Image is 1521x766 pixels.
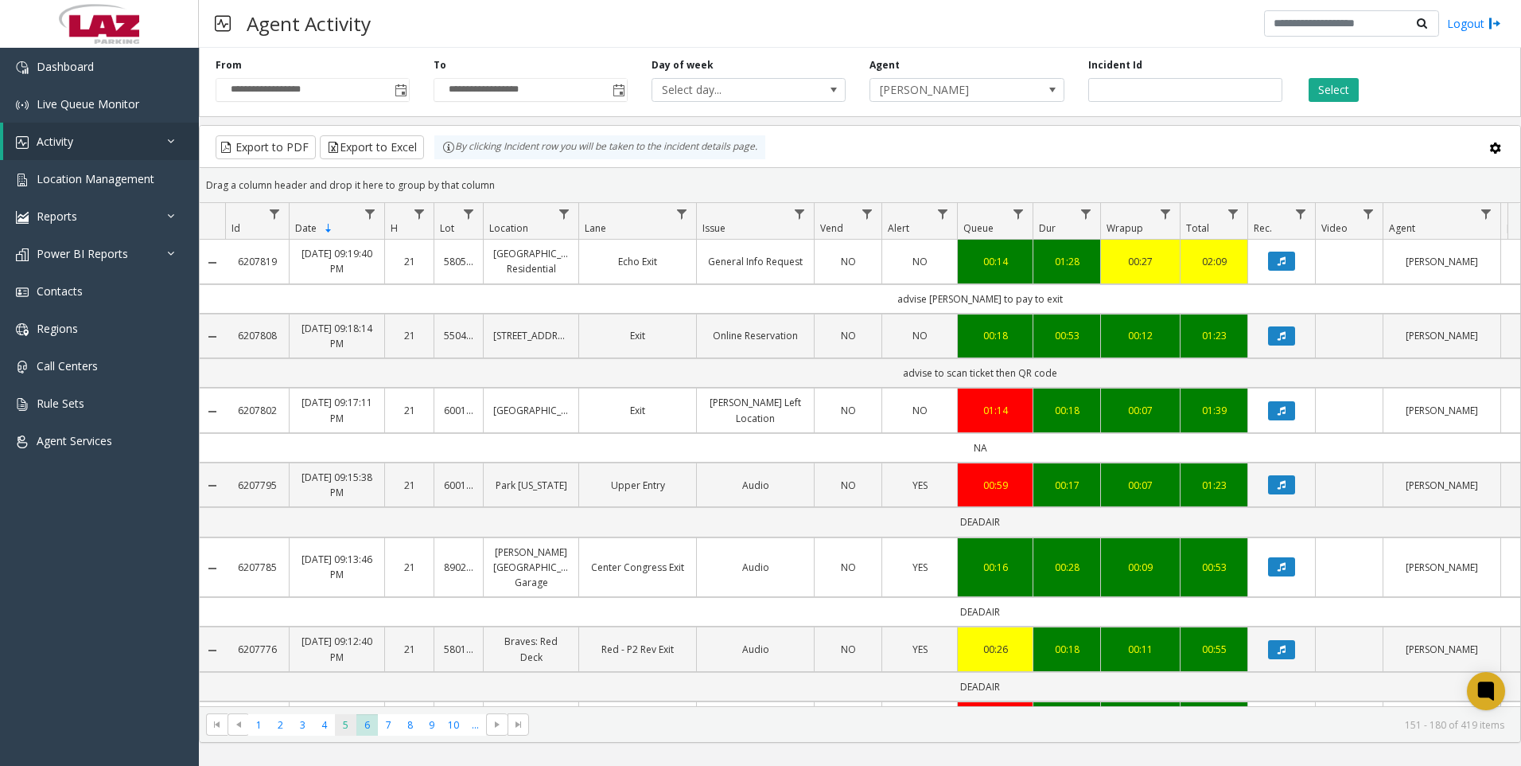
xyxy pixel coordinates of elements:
a: 00:14 [967,254,1023,269]
a: 02:09 [1190,254,1238,269]
a: Online Reservation [706,328,804,343]
a: 00:07 [1111,478,1170,493]
a: Logout [1447,15,1501,32]
a: 6207819 [235,254,279,269]
label: Agent [869,58,900,72]
span: Page 4 [313,714,335,736]
a: 00:59 [967,478,1023,493]
a: 21 [395,254,424,269]
a: NO [824,403,872,418]
a: 580116 [444,642,473,657]
a: [PERSON_NAME] [1393,560,1491,575]
a: 6207776 [235,642,279,657]
a: Queue Filter Menu [1008,203,1029,225]
div: By clicking Incident row you will be taken to the incident details page. [434,135,765,159]
a: 21 [395,328,424,343]
a: NO [824,328,872,343]
a: 00:18 [1043,403,1091,418]
span: Rule Sets [37,396,84,411]
a: 580519 [444,254,473,269]
img: 'icon' [16,436,29,448]
a: Location Filter Menu [554,203,575,225]
div: 00:09 [1111,560,1170,575]
span: Video [1321,221,1348,235]
img: 'icon' [16,323,29,336]
span: Agent Services [37,433,112,448]
span: Page 6 [356,714,378,736]
a: Collapse Details [200,644,225,657]
a: Total Filter Menu [1223,203,1244,225]
a: 00:07 [1111,403,1170,418]
span: Page 9 [421,714,442,736]
div: 00:16 [967,560,1023,575]
span: Total [1186,221,1209,235]
img: pageIcon [215,4,231,43]
a: Collapse Details [200,479,225,492]
span: Dur [1039,221,1056,235]
span: NO [841,561,856,574]
a: [PERSON_NAME] [1393,328,1491,343]
span: NO [841,643,856,656]
img: 'icon' [16,61,29,74]
a: 01:23 [1190,328,1238,343]
a: Collapse Details [200,256,225,269]
a: Date Filter Menu [360,203,381,225]
a: NO [824,478,872,493]
kendo-pager-info: 151 - 180 of 419 items [539,718,1504,732]
button: Export to PDF [216,135,316,159]
a: YES [892,642,947,657]
a: Center Congress Exit [589,560,687,575]
a: 600158 [444,478,473,493]
a: Red - P2 Rev Exit [589,642,687,657]
a: 00:17 [1043,478,1091,493]
span: Go to the first page [211,718,224,731]
a: Upper Entry [589,478,687,493]
span: Agent [1389,221,1415,235]
a: NO [892,254,947,269]
img: infoIcon.svg [442,141,455,154]
span: Go to the last page [512,718,525,731]
a: 21 [395,560,424,575]
span: Activity [37,134,73,149]
a: [PERSON_NAME] [1393,254,1491,269]
span: Go to the next page [486,713,508,736]
a: General Info Request [706,254,804,269]
a: 01:14 [967,403,1023,418]
a: NO [824,642,872,657]
a: Echo Exit [589,254,687,269]
a: Collapse Details [200,562,225,575]
span: Location [489,221,528,235]
a: NO [892,403,947,418]
a: Lane Filter Menu [671,203,693,225]
span: Id [231,221,240,235]
span: Go to the previous page [228,713,249,736]
div: 00:55 [1190,642,1238,657]
a: Audio [706,478,804,493]
a: 00:28 [1043,560,1091,575]
a: Dur Filter Menu [1076,203,1097,225]
a: [DATE] 09:15:38 PM [299,470,375,500]
a: [DATE] 09:17:11 PM [299,395,375,425]
label: To [434,58,446,72]
span: Page 8 [399,714,421,736]
span: Contacts [37,283,83,299]
div: 00:18 [1043,642,1091,657]
a: Alert Filter Menu [932,203,954,225]
span: Vend [820,221,843,235]
span: NO [841,479,856,492]
h3: Agent Activity [239,4,379,43]
span: Page 5 [335,714,356,736]
a: Video Filter Menu [1358,203,1379,225]
span: Page 1 [248,714,270,736]
a: 01:39 [1190,403,1238,418]
span: Select day... [652,79,807,101]
span: Regions [37,321,78,336]
span: Date [295,221,317,235]
div: Data table [200,203,1520,706]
